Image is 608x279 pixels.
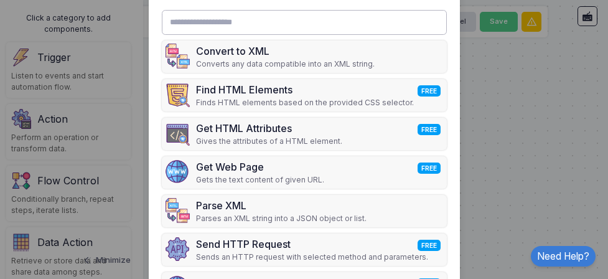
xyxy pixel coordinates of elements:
[196,44,375,59] div: Convert to XML
[196,213,367,224] p: Parses an XML string into a JSON object or list.
[165,82,190,107] img: find-element.png
[165,237,190,262] img: api.png
[196,97,414,108] p: Finds HTML elements based on the provided CSS selector.
[196,174,324,186] p: Gets the text content of given URL.
[165,121,190,146] img: get-details.png
[196,198,367,213] div: Parse XML
[196,82,414,97] div: Find HTML Elements
[418,85,441,97] span: FREE
[196,121,342,136] div: Get HTML Attributes
[165,44,190,69] img: convert-to-xml.png
[418,163,441,174] span: FREE
[418,124,441,135] span: FREE
[165,198,190,223] img: parse-xml.png
[196,252,428,263] p: Sends an HTTP request with selected method and parameters.
[196,59,375,70] p: Converts any data compatible into an XML string.
[531,246,596,267] a: Need Help?
[196,237,428,252] div: Send HTTP Request
[196,159,324,174] div: Get Web Page
[418,240,441,251] span: FREE
[165,159,190,184] img: http.png
[196,136,342,147] p: Gives the attributes of a HTML element.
